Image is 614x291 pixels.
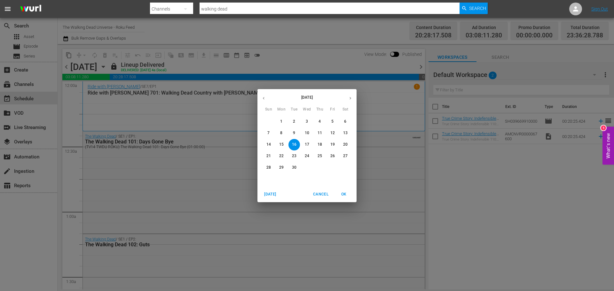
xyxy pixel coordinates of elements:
[591,6,608,11] a: Sign Out
[279,153,284,159] p: 22
[292,153,296,159] p: 23
[313,191,328,198] span: Cancel
[276,127,287,139] button: 8
[293,130,295,136] p: 9
[319,119,321,124] p: 4
[311,189,331,200] button: Cancel
[288,116,300,127] button: 2
[330,130,335,136] p: 12
[314,127,326,139] button: 11
[305,130,309,136] p: 10
[340,106,351,113] span: Sat
[4,5,12,13] span: menu
[327,139,338,150] button: 19
[267,130,270,136] p: 7
[340,127,351,139] button: 13
[306,119,308,124] p: 3
[602,126,614,165] button: Open Feedback Widget
[266,153,271,159] p: 21
[263,106,274,113] span: Sun
[314,106,326,113] span: Thu
[301,127,313,139] button: 10
[343,142,348,147] p: 20
[340,150,351,162] button: 27
[266,165,271,170] p: 28
[318,130,322,136] p: 11
[270,95,344,100] p: [DATE]
[305,153,309,159] p: 24
[327,106,338,113] span: Fri
[331,119,334,124] p: 5
[288,127,300,139] button: 9
[327,127,338,139] button: 12
[327,150,338,162] button: 26
[601,125,606,130] div: 1
[279,165,284,170] p: 29
[340,139,351,150] button: 20
[276,150,287,162] button: 22
[260,189,280,200] button: [DATE]
[280,119,282,124] p: 1
[301,106,313,113] span: Wed
[292,142,296,147] p: 16
[340,116,351,127] button: 6
[263,150,274,162] button: 21
[279,142,284,147] p: 15
[288,139,300,150] button: 16
[266,142,271,147] p: 14
[276,116,287,127] button: 1
[327,116,338,127] button: 5
[343,130,348,136] p: 13
[263,127,274,139] button: 7
[305,142,309,147] p: 17
[330,153,335,159] p: 26
[263,191,278,198] span: [DATE]
[314,116,326,127] button: 4
[292,165,296,170] p: 30
[288,106,300,113] span: Tue
[276,139,287,150] button: 15
[314,139,326,150] button: 18
[288,162,300,173] button: 30
[318,142,322,147] p: 18
[263,139,274,150] button: 14
[15,2,46,17] img: ans4CAIJ8jUAAAAAAAAAAAAAAAAAAAAAAAAgQb4GAAAAAAAAAAAAAAAAAAAAAAAAJMjXAAAAAAAAAAAAAAAAAAAAAAAAgAT5G...
[314,150,326,162] button: 25
[276,162,287,173] button: 29
[334,189,354,200] button: OK
[263,162,274,173] button: 28
[469,3,486,14] span: Search
[301,116,313,127] button: 3
[330,142,335,147] p: 19
[280,130,282,136] p: 8
[343,153,348,159] p: 27
[301,139,313,150] button: 17
[288,150,300,162] button: 23
[318,153,322,159] p: 25
[336,191,351,198] span: OK
[276,106,287,113] span: Mon
[293,119,295,124] p: 2
[301,150,313,162] button: 24
[344,119,346,124] p: 6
